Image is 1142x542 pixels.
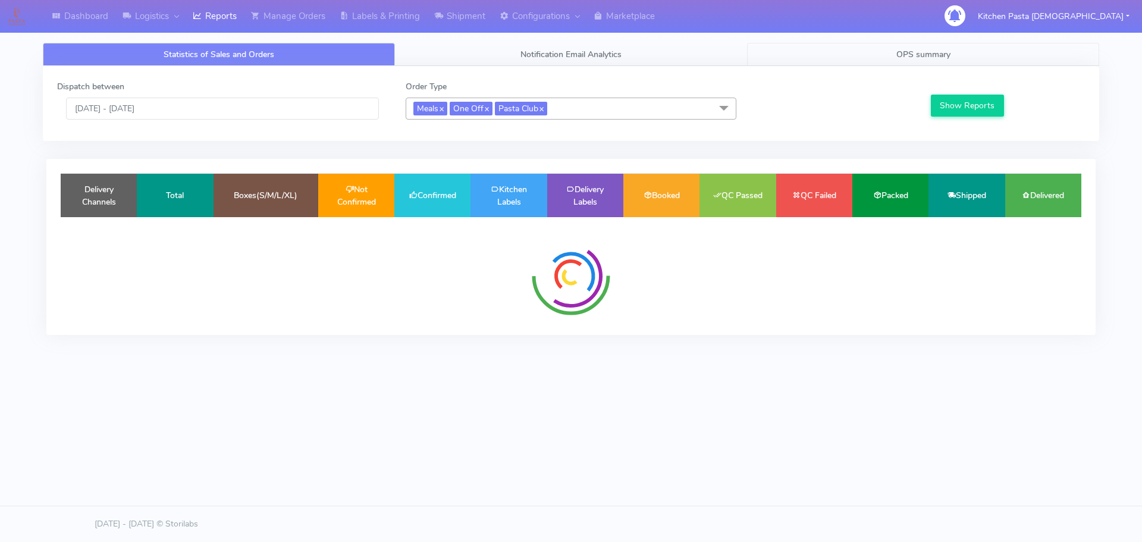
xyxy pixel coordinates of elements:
span: Pasta Club [495,102,547,115]
span: OPS summary [896,49,950,60]
span: Statistics of Sales and Orders [164,49,274,60]
ul: Tabs [43,43,1099,66]
td: Shipped [928,174,1005,217]
a: x [438,102,444,114]
td: Delivered [1005,174,1081,217]
span: Notification Email Analytics [520,49,622,60]
a: x [484,102,489,114]
td: Packed [852,174,928,217]
label: Order Type [406,80,447,93]
button: Kitchen Pasta [DEMOGRAPHIC_DATA] [969,4,1138,29]
span: One Off [450,102,492,115]
td: Delivery Labels [547,174,623,217]
td: Total [137,174,213,217]
td: Kitchen Labels [470,174,547,217]
span: Meals [413,102,447,115]
img: spinner-radial.svg [526,231,616,321]
a: x [538,102,544,114]
button: Show Reports [931,95,1004,117]
td: Delivery Channels [61,174,137,217]
td: Boxes(S/M/L/XL) [214,174,318,217]
td: QC Passed [699,174,776,217]
td: QC Failed [776,174,852,217]
td: Booked [623,174,699,217]
td: Not Confirmed [318,174,394,217]
label: Dispatch between [57,80,124,93]
input: Pick the Daterange [66,98,379,120]
td: Confirmed [394,174,470,217]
